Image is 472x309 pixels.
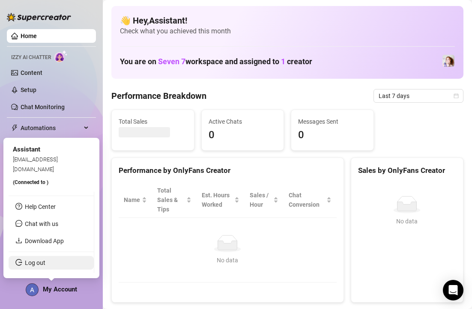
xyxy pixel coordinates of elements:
div: Open Intercom Messenger [443,280,463,300]
span: calendar [454,93,459,98]
span: Chat with us [25,220,58,227]
span: [EMAIL_ADDRESS][DOMAIN_NAME] [13,156,58,172]
span: Messages Sent [298,117,367,126]
span: 1 [281,57,285,66]
div: No data [127,256,328,265]
a: Chat Monitoring [21,104,65,110]
a: Download App [25,238,64,244]
img: logo-BBDzfeDw.svg [7,13,71,21]
span: message [15,220,22,227]
span: Total Sales [119,117,187,126]
span: 0 [298,127,367,143]
div: No data [361,217,453,226]
span: Assistant [13,146,40,153]
span: Izzy AI Chatter [11,53,51,62]
span: Total Sales & Tips [157,186,185,214]
span: Last 7 days [379,89,458,102]
h1: You are on workspace and assigned to creator [120,57,312,66]
div: Est. Hours Worked [202,190,233,209]
span: Name [124,195,140,205]
th: Sales / Hour [245,182,284,218]
li: Log out [9,256,94,270]
div: Performance by OnlyFans Creator [119,165,337,176]
a: Home [21,33,37,39]
span: (Connected to ) [13,179,48,185]
span: Automations [21,121,81,135]
span: thunderbolt [11,125,18,131]
img: AI Chatter [54,50,68,62]
img: Seven [442,55,454,67]
a: Content [21,69,42,76]
div: Sales by OnlyFans Creator [358,165,456,176]
span: Seven 7 [158,57,185,66]
h4: Performance Breakdown [111,90,206,102]
th: Chat Conversion [284,182,337,218]
span: Active Chats [209,117,277,126]
th: Name [119,182,152,218]
a: Log out [25,259,45,266]
span: Check what you achieved this month [120,27,455,36]
h4: 👋 Hey, Assistant ! [120,15,455,27]
span: 0 [209,127,277,143]
a: Help Center [25,203,56,210]
span: Chat Conversion [289,190,325,209]
img: ACg8ocLdsM9JBgQb4rBz1XBDgBvEzznndowC4JXDKbZ0W6ZBCDVz9g=s96-c [26,284,38,296]
th: Total Sales & Tips [152,182,197,218]
span: Sales / Hour [250,190,272,209]
span: My Account [43,285,77,293]
a: Setup [21,86,36,93]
